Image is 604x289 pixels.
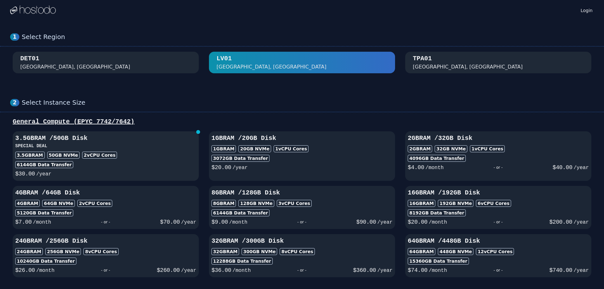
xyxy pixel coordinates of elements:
[438,248,473,255] div: 448 GB NVMe
[408,155,466,162] div: 4096 GB Data Transfer
[408,209,466,216] div: 8192 GB Data Transfer
[10,5,56,15] img: Logo
[232,165,248,171] span: /year
[549,267,572,273] span: $ 740.00
[15,248,43,255] div: 24GB RAM
[408,237,589,246] h3: 64GB RAM / 448 GB Disk
[55,266,157,275] div: - or -
[413,54,432,63] div: TPA01
[211,237,393,246] h3: 32GB RAM / 300 GB Disk
[408,164,424,171] span: $ 4.00
[574,165,589,171] span: /year
[405,52,591,73] button: TPA01 [GEOGRAPHIC_DATA], [GEOGRAPHIC_DATA]
[211,188,393,197] h3: 8GB RAM / 128 GB Disk
[408,258,469,265] div: 15360 GB Data Transfer
[251,266,353,275] div: - or -
[15,171,35,177] span: $ 30.00
[574,220,589,225] span: /year
[15,200,40,207] div: 4GB RAM
[438,200,473,207] div: 192 GB NVMe
[160,219,180,225] span: $ 70.00
[574,268,589,273] span: /year
[83,248,118,255] div: 8 vCPU Cores
[211,219,228,225] span: $ 9.00
[377,220,393,225] span: /year
[15,209,73,216] div: 5120 GB Data Transfer
[20,63,130,71] div: [GEOGRAPHIC_DATA], [GEOGRAPHIC_DATA]
[10,117,594,126] div: General Compute (EPYC 7742/7642)
[20,54,39,63] div: DET01
[209,52,395,73] button: LV01 [GEOGRAPHIC_DATA], [GEOGRAPHIC_DATA]
[353,267,376,273] span: $ 360.00
[181,268,196,273] span: /year
[13,131,199,181] button: 3.5GBRAM /50GB DiskSPECIAL DEAL3.5GBRAM50GB NVMe2vCPU Cores6144GB Data Transfer$30.00/year
[408,134,589,143] h3: 2GB RAM / 32 GB Disk
[10,99,19,106] div: 2
[425,165,444,171] span: /month
[408,267,427,273] span: $ 74.00
[15,161,73,168] div: 6144 GB Data Transfer
[277,200,312,207] div: 3 vCPU Cores
[211,200,236,207] div: 8GB RAM
[15,143,196,149] h3: SPECIAL DEAL
[13,52,199,73] button: DET01 [GEOGRAPHIC_DATA], [GEOGRAPHIC_DATA]
[211,134,393,143] h3: 1GB RAM / 20 GB Disk
[45,248,81,255] div: 256 GB NVMe
[77,200,112,207] div: 2 vCPU Cores
[33,220,51,225] span: /month
[211,145,236,152] div: 1GB RAM
[476,248,514,255] div: 12 vCPU Cores
[211,258,273,265] div: 12288 GB Data Transfer
[447,218,549,227] div: - or -
[408,248,435,255] div: 64GB RAM
[10,33,19,41] div: 1
[15,152,45,159] div: 3.5GB RAM
[274,145,308,152] div: 1 vCPU Cores
[232,268,251,273] span: /month
[209,131,395,181] button: 1GBRAM /20GB Disk1GBRAM20GB NVMe1vCPU Cores3072GB Data Transfer$20.00/year
[242,248,277,255] div: 300 GB NVMe
[15,237,196,246] h3: 24GB RAM / 256 GB Disk
[15,188,196,197] h3: 4GB RAM / 64 GB Disk
[247,218,356,227] div: - or -
[413,63,523,71] div: [GEOGRAPHIC_DATA], [GEOGRAPHIC_DATA]
[15,134,196,143] h3: 3.5GB RAM / 50 GB Disk
[476,200,511,207] div: 6 vCPU Cores
[15,267,35,273] span: $ 26.00
[211,209,270,216] div: 6144 GB Data Transfer
[408,145,432,152] div: 2GB RAM
[15,219,32,225] span: $ 7.00
[447,266,549,275] div: - or -
[408,219,427,225] span: $ 20.00
[444,163,552,172] div: - or -
[280,248,315,255] div: 8 vCPU Cores
[47,152,80,159] div: 50 GB NVMe
[470,145,505,152] div: 1 vCPU Cores
[13,234,199,277] button: 24GBRAM /256GB Disk24GBRAM256GB NVMe8vCPU Cores10240GB Data Transfer$26.00/month- or -$260.00/year
[429,220,447,225] span: /month
[579,6,594,14] a: Login
[238,145,271,152] div: 20 GB NVMe
[549,219,572,225] span: $ 200.00
[405,234,591,277] button: 64GBRAM /448GB Disk64GBRAM448GB NVMe12vCPU Cores15360GB Data Transfer$74.00/month- or -$740.00/year
[36,171,51,177] span: /year
[211,267,231,273] span: $ 36.00
[217,54,232,63] div: LV01
[229,220,248,225] span: /month
[377,268,393,273] span: /year
[211,155,270,162] div: 3072 GB Data Transfer
[356,219,376,225] span: $ 90.00
[15,258,76,265] div: 10240 GB Data Transfer
[408,188,589,197] h3: 16GB RAM / 192 GB Disk
[435,145,467,152] div: 32 GB NVMe
[22,33,594,41] div: Select Region
[209,186,395,229] button: 8GBRAM /128GB Disk8GBRAM128GB NVMe3vCPU Cores6144GB Data Transfer$9.00/month- or -$90.00/year
[209,234,395,277] button: 32GBRAM /300GB Disk32GBRAM300GB NVMe8vCPU Cores12288GB Data Transfer$36.00/month- or -$360.00/year
[51,218,160,227] div: - or -
[429,268,447,273] span: /month
[211,248,239,255] div: 32GB RAM
[238,200,274,207] div: 128 GB NVMe
[405,131,591,181] button: 2GBRAM /32GB Disk2GBRAM32GB NVMe1vCPU Cores4096GB Data Transfer$4.00/month- or -$40.00/year
[217,63,327,71] div: [GEOGRAPHIC_DATA], [GEOGRAPHIC_DATA]
[22,99,594,107] div: Select Instance Size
